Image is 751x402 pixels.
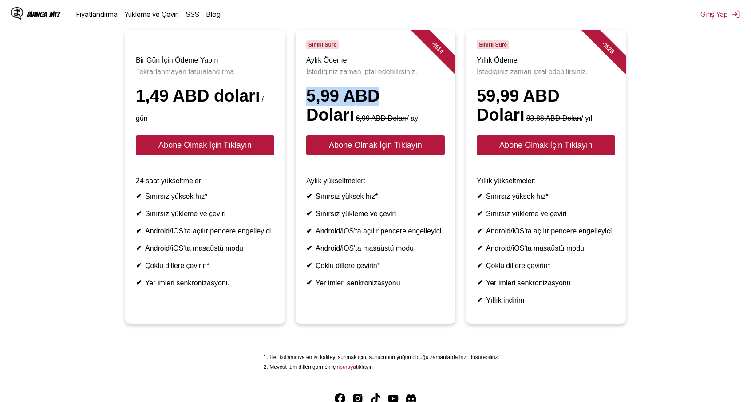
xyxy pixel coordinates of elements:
button: Abone Olmak İçin Tıklayın [477,135,615,155]
font: % [431,41,440,50]
img: oturumu Kapat [731,10,740,19]
font: Yer imleri senkronizasyonu [486,279,571,287]
font: Sınırlı Süre [308,42,336,48]
a: IsManga LogoManga mı? [11,7,76,21]
font: ✔ [136,193,142,200]
font: % [602,41,611,50]
font: Yıllık Ödeme [477,56,518,64]
font: ✔ [477,244,482,252]
font: Android/iOS'ta masaüstü modu [316,244,414,252]
font: ✔ [477,227,482,235]
font: ✔ [136,244,142,252]
font: 1,49 ABD doları [136,87,260,105]
font: Her kullanıcıya en iyi kaliteyi sunmak için, sunucunun yoğun olduğu zamanlarda hızı düşürebiliriz. [269,354,499,360]
font: Android/iOS'ta masaüstü modu [145,244,243,252]
a: Blog [206,10,221,19]
font: Tekrarlanmayan faturalandırma [136,68,234,75]
font: 83,88 ABD Doları [526,114,581,122]
font: ✔ [477,262,482,269]
font: Sınırsız yükleme ve çeviri [316,210,396,217]
font: Yer imleri senkronizasyonu [316,279,400,287]
font: ✔ [306,193,312,200]
font: Sınırsız yüksek hız* [145,193,208,200]
font: ✔ [136,227,142,235]
font: / yıl [581,114,592,122]
font: 24 saat yükseltmeler: [136,177,203,185]
font: Çoklu dillere çevirin* [316,262,380,269]
font: Sınırsız yükleme ve çeviri [486,210,566,217]
font: Sınırlı Süre [479,42,507,48]
font: Abone Olmak İçin Tıklayın [499,141,593,150]
font: Sınırsız yükleme ve çeviri [145,210,225,217]
font: Android/iOS'ta açılır pencere engelleyici [145,227,271,235]
font: ✔ [136,262,142,269]
font: 28 [606,45,616,55]
font: 6,99 ABD Doları [356,114,407,122]
font: ✔ [306,262,312,269]
font: Sınırsız yüksek hız* [316,193,378,200]
font: Aylık Ödeme [306,56,347,64]
a: Fiyatlandırma [76,10,118,19]
font: 59,99 ABD Doları [477,87,560,124]
font: Çoklu dillere çevirin* [145,262,209,269]
font: ✔ [306,279,312,287]
font: - [430,40,437,47]
font: Android/iOS'ta açılır pencere engelleyici [486,227,612,235]
font: / ay [407,114,418,122]
font: Sınırsız yüksek hız* [486,193,549,200]
font: - [601,40,607,47]
font: ✔ [477,296,482,304]
font: / gün [136,95,264,122]
font: Çoklu dillere çevirin* [486,262,550,269]
font: İstediğiniz zaman iptal edebilirsiniz. [306,68,417,75]
a: Mevcut diller [340,364,356,370]
a: Yükleme ve Çeviri [125,10,179,19]
font: Abone Olmak İçin Tıklayın [158,141,252,150]
font: ✔ [477,210,482,217]
font: İstediğiniz zaman iptal edebilirsiniz. [477,68,588,75]
font: tıklayın [356,364,373,370]
font: ✔ [477,193,482,200]
font: Manga mı? [27,10,60,19]
font: ✔ [306,210,312,217]
button: Giriş Yap [700,10,740,19]
font: 5,99 ABD Doları [306,87,379,124]
button: Abone Olmak İçin Tıklayın [136,135,274,155]
font: Yer imleri senkronizasyonu [145,279,230,287]
font: ✔ [477,279,482,287]
font: Yıllık yükseltmeler: [477,177,536,185]
img: IsManga Logo [11,7,23,20]
font: 14 [435,45,445,55]
button: Abone Olmak İçin Tıklayın [306,135,445,155]
font: ✔ [136,279,142,287]
font: ✔ [306,244,312,252]
font: ✔ [136,210,142,217]
font: ✔ [306,227,312,235]
font: Aylık yükseltmeler: [306,177,365,185]
font: Giriş Yap [700,10,728,19]
font: Mevcut tüm dilleri görmek için [269,364,340,370]
font: Yıllık indirim [486,296,524,304]
font: buraya [340,364,356,370]
font: Android/iOS'ta açılır pencere engelleyici [316,227,441,235]
font: Abone Olmak İçin Tıklayın [329,141,422,150]
a: SSS [186,10,199,19]
font: Bir Gün İçin Ödeme Yapın [136,56,218,64]
font: Android/iOS'ta masaüstü modu [486,244,584,252]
